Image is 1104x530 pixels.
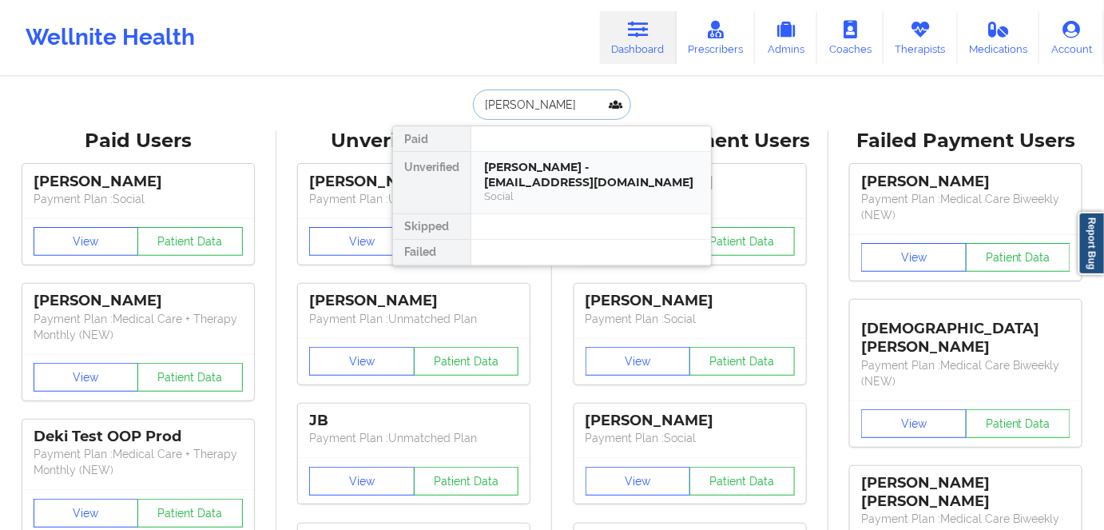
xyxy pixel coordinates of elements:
button: Patient Data [966,409,1071,438]
button: Patient Data [137,363,243,392]
a: Account [1039,11,1104,64]
div: Deki Test OOP Prod [34,428,243,446]
p: Payment Plan : Unmatched Plan [309,430,518,446]
div: [PERSON_NAME] [861,173,1070,191]
button: Patient Data [414,467,519,496]
button: View [861,409,967,438]
a: Report Bug [1078,212,1104,275]
button: View [34,363,139,392]
div: [PERSON_NAME] [309,292,518,310]
button: Patient Data [137,227,243,256]
div: Paid Users [11,129,265,153]
a: Coaches [817,11,884,64]
a: Admins [755,11,817,64]
button: View [309,347,415,376]
div: Paid [393,126,471,152]
button: View [309,467,415,496]
button: Patient Data [966,243,1071,272]
p: Payment Plan : Unmatched Plan [309,311,518,327]
button: View [861,243,967,272]
button: View [34,499,139,528]
p: Payment Plan : Social [586,430,795,446]
div: [PERSON_NAME] [309,173,518,191]
div: [DEMOGRAPHIC_DATA][PERSON_NAME] [861,308,1070,357]
button: Patient Data [414,347,519,376]
button: View [309,227,415,256]
div: [PERSON_NAME] [34,173,243,191]
button: View [586,347,691,376]
p: Payment Plan : Social [586,311,795,327]
button: View [586,467,691,496]
div: [PERSON_NAME] - [EMAIL_ADDRESS][DOMAIN_NAME] [484,160,698,189]
div: Social [484,189,698,203]
a: Prescribers [677,11,756,64]
div: Unverified [393,152,471,214]
div: Skipped [393,214,471,240]
p: Payment Plan : Medical Care Biweekly (NEW) [861,191,1070,223]
button: Patient Data [137,499,243,528]
div: Failed Payment Users [840,129,1094,153]
div: [PERSON_NAME] [586,292,795,310]
a: Medications [958,11,1040,64]
p: Payment Plan : Social [34,191,243,207]
p: Payment Plan : Medical Care + Therapy Monthly (NEW) [34,446,243,478]
button: Patient Data [689,347,795,376]
div: [PERSON_NAME] [PERSON_NAME] [861,474,1070,511]
a: Dashboard [600,11,677,64]
a: Therapists [884,11,958,64]
div: [PERSON_NAME] [586,412,795,430]
div: Failed [393,240,471,265]
p: Payment Plan : Unmatched Plan [309,191,518,207]
p: Payment Plan : Medical Care + Therapy Monthly (NEW) [34,311,243,343]
button: Patient Data [689,467,795,496]
p: Payment Plan : Medical Care Biweekly (NEW) [861,357,1070,389]
div: Unverified Users [288,129,542,153]
button: View [34,227,139,256]
div: JB [309,412,518,430]
button: Patient Data [689,227,795,256]
div: [PERSON_NAME] [34,292,243,310]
